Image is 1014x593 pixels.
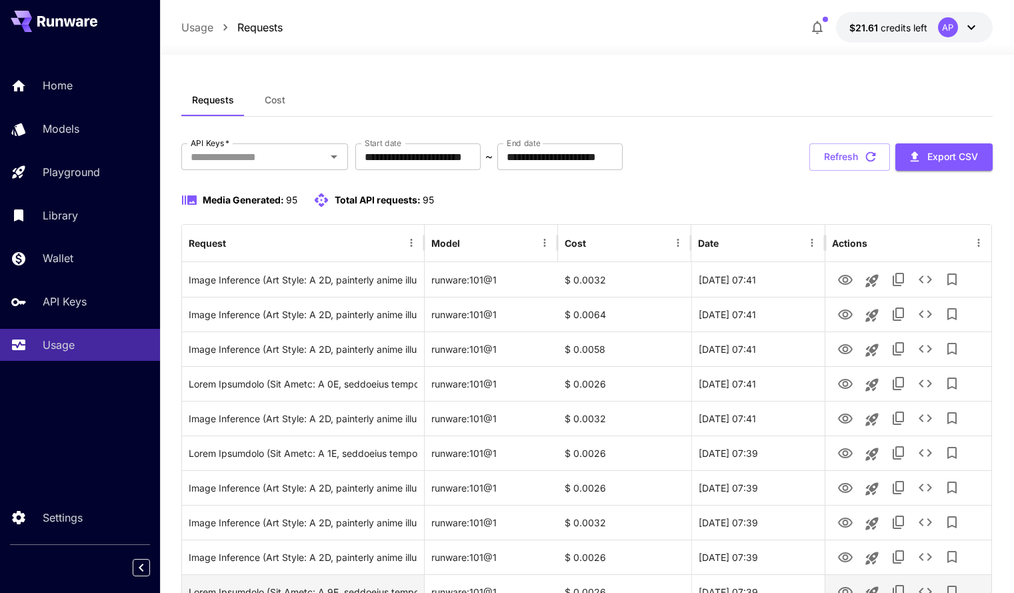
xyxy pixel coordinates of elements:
[669,233,687,252] button: Menu
[425,505,558,540] div: runware:101@1
[939,370,965,397] button: Add to library
[227,233,246,252] button: Sort
[691,262,825,297] div: 30 Sep, 2025 07:41
[425,366,558,401] div: runware:101@1
[402,233,421,252] button: Menu
[691,470,825,505] div: 30 Sep, 2025 07:39
[912,440,939,466] button: See details
[859,476,885,502] button: Launch in playground
[43,510,83,526] p: Settings
[191,137,229,149] label: API Keys
[43,250,73,266] p: Wallet
[189,237,226,249] div: Request
[558,436,691,470] div: $ 0.0026
[691,332,825,366] div: 30 Sep, 2025 07:41
[859,372,885,398] button: Launch in playground
[698,237,719,249] div: Date
[912,370,939,397] button: See details
[939,544,965,570] button: Add to library
[895,143,993,171] button: Export CSV
[189,436,417,470] div: Click to copy prompt
[558,332,691,366] div: $ 0.0058
[43,337,75,353] p: Usage
[859,302,885,329] button: Launch in playground
[461,233,480,252] button: Sort
[691,366,825,401] div: 30 Sep, 2025 07:41
[43,207,78,223] p: Library
[885,266,912,293] button: Copy TaskUUID
[832,335,859,362] button: View
[885,544,912,570] button: Copy TaskUUID
[832,543,859,570] button: View
[939,405,965,432] button: Add to library
[425,297,558,332] div: runware:101@1
[237,19,283,35] a: Requests
[286,194,297,205] span: 95
[849,21,927,35] div: $21.6078
[189,298,417,332] div: Click to copy prompt
[912,474,939,501] button: See details
[832,474,859,501] button: View
[832,508,859,536] button: View
[836,12,993,43] button: $21.6078AP
[939,474,965,501] button: Add to library
[832,370,859,397] button: View
[189,506,417,540] div: Click to copy prompt
[969,233,988,252] button: Menu
[558,401,691,436] div: $ 0.0032
[133,559,150,576] button: Collapse sidebar
[691,436,825,470] div: 30 Sep, 2025 07:39
[912,544,939,570] button: See details
[265,94,285,106] span: Cost
[720,233,739,252] button: Sort
[189,402,417,436] div: Click to copy prompt
[939,266,965,293] button: Add to library
[189,471,417,505] div: Click to copy prompt
[691,297,825,332] div: 30 Sep, 2025 07:41
[423,194,434,205] span: 95
[365,137,401,149] label: Start date
[859,510,885,537] button: Launch in playground
[881,22,927,33] span: credits left
[912,301,939,328] button: See details
[803,233,821,252] button: Menu
[43,164,100,180] p: Playground
[143,556,160,580] div: Collapse sidebar
[325,147,343,166] button: Open
[859,406,885,433] button: Launch in playground
[912,266,939,293] button: See details
[859,337,885,364] button: Launch in playground
[425,332,558,366] div: runware:101@1
[43,121,79,137] p: Models
[431,237,460,249] div: Model
[181,19,213,35] p: Usage
[849,22,881,33] span: $21.61
[885,370,912,397] button: Copy TaskUUID
[912,336,939,362] button: See details
[189,367,417,401] div: Click to copy prompt
[189,332,417,366] div: Click to copy prompt
[425,470,558,505] div: runware:101@1
[587,233,606,252] button: Sort
[425,540,558,574] div: runware:101@1
[691,540,825,574] div: 30 Sep, 2025 07:39
[912,405,939,432] button: See details
[565,237,586,249] div: Cost
[939,509,965,536] button: Add to library
[558,470,691,505] div: $ 0.0026
[859,545,885,572] button: Launch in playground
[189,263,417,297] div: Click to copy prompt
[885,301,912,328] button: Copy TaskUUID
[885,509,912,536] button: Copy TaskUUID
[938,17,958,37] div: AP
[832,300,859,328] button: View
[832,265,859,293] button: View
[425,401,558,436] div: runware:101@1
[939,336,965,362] button: Add to library
[912,509,939,536] button: See details
[425,262,558,297] div: runware:101@1
[558,297,691,332] div: $ 0.0064
[691,505,825,540] div: 30 Sep, 2025 07:39
[558,505,691,540] div: $ 0.0032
